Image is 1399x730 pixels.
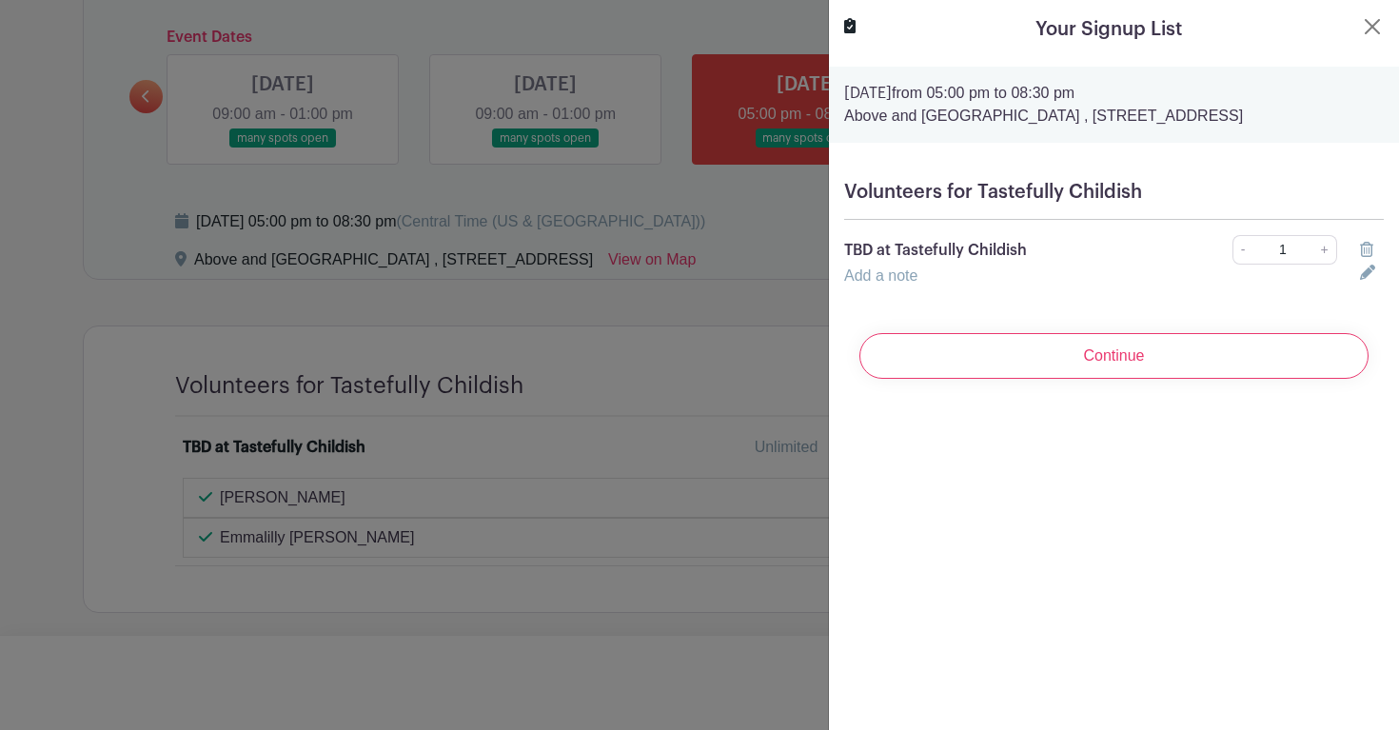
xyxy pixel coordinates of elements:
[844,86,892,101] strong: [DATE]
[1035,15,1182,44] h5: Your Signup List
[1313,235,1337,265] a: +
[1361,15,1384,38] button: Close
[844,267,917,284] a: Add a note
[844,82,1384,105] p: from 05:00 pm to 08:30 pm
[844,181,1384,204] h5: Volunteers for Tastefully Childish
[844,239,1150,262] p: TBD at Tastefully Childish
[859,333,1369,379] input: Continue
[1232,235,1253,265] a: -
[844,105,1384,128] p: Above and [GEOGRAPHIC_DATA] , [STREET_ADDRESS]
